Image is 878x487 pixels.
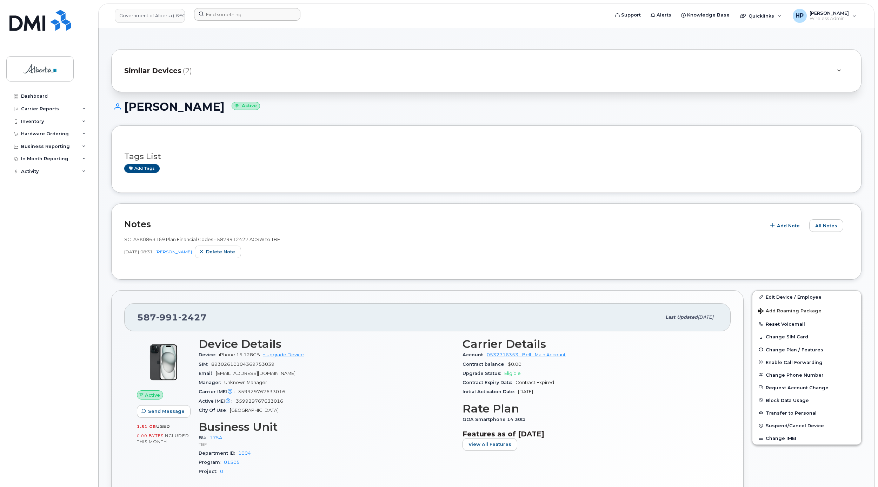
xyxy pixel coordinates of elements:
span: 991 [156,312,178,323]
span: 2427 [178,312,207,323]
span: Contract balance [463,362,508,367]
img: iPhone_15_Black.png [142,341,185,383]
span: Upgrade Status [463,371,504,376]
span: Initial Activation Date [463,389,518,394]
span: [DATE] [124,249,139,255]
span: 89302610104369753039 [211,362,274,367]
span: BU [199,435,209,440]
h3: Business Unit [199,421,454,433]
h3: Tags List [124,152,849,161]
a: 0532716353 - Bell - Main Account [487,352,566,357]
a: Add tags [124,164,160,173]
a: 0 [220,469,223,474]
button: Change IMEI [752,432,861,444]
span: Email [199,371,216,376]
span: [GEOGRAPHIC_DATA] [230,408,279,413]
small: Active [232,102,260,110]
span: GOA Smartphone 14 30D [463,417,528,422]
span: Enable Call Forwarding [766,359,823,365]
button: Change Plan / Features [752,343,861,356]
span: Contract Expired [516,380,554,385]
a: [PERSON_NAME] [155,249,192,254]
a: + Upgrade Device [263,352,304,357]
a: 175A [209,435,222,440]
button: Change SIM Card [752,330,861,343]
button: Send Message [137,405,191,418]
a: Edit Device / Employee [752,291,861,303]
p: TBF [199,441,454,447]
span: 1.51 GB [137,424,156,429]
button: Add Note [766,219,806,232]
span: Active IMEI [199,398,236,404]
h2: Notes [124,219,762,229]
span: All Notes [815,222,837,229]
button: All Notes [809,219,843,232]
button: Suspend/Cancel Device [752,419,861,432]
span: Suspend/Cancel Device [766,423,824,428]
span: 359929767633016 [238,389,285,394]
button: Block Data Usage [752,394,861,407]
span: Contract Expiry Date [463,380,516,385]
span: [DATE] [698,314,713,320]
span: used [156,424,170,429]
span: Similar Devices [124,66,181,76]
h1: [PERSON_NAME] [111,100,862,113]
span: Add Roaming Package [758,308,822,315]
span: 08:31 [140,249,153,255]
span: Delete note [206,248,235,255]
a: 1004 [238,450,251,456]
span: Change Plan / Features [766,347,823,352]
button: Enable Call Forwarding [752,356,861,369]
span: Send Message [148,408,185,415]
button: Transfer to Personal [752,407,861,419]
span: City Of Use [199,408,230,413]
span: Department ID [199,450,238,456]
span: [EMAIL_ADDRESS][DOMAIN_NAME] [216,371,295,376]
span: (2) [183,66,192,76]
span: Active [145,392,160,398]
h3: Rate Plan [463,402,718,415]
button: Change Phone Number [752,369,861,381]
span: iPhone 15 128GB [219,352,260,357]
h3: Carrier Details [463,338,718,350]
h3: Features as of [DATE] [463,430,718,438]
a: 01505 [224,460,240,465]
span: Last updated [665,314,698,320]
span: Add Note [777,222,800,229]
span: Carrier IMEI [199,389,238,394]
span: [DATE] [518,389,533,394]
button: Request Account Change [752,381,861,394]
span: Unknown Manager [224,380,267,385]
span: Program [199,460,224,465]
button: Delete note [195,246,241,258]
span: SCTASK0863169 Plan Financial Codes - 5879912427 ACSW to TBF [124,236,280,242]
button: Reset Voicemail [752,318,861,330]
span: Device [199,352,219,357]
span: 359929767633016 [236,398,283,404]
span: Project [199,469,220,474]
span: View All Features [468,441,511,448]
button: Add Roaming Package [752,303,861,318]
span: Manager [199,380,224,385]
span: 587 [137,312,207,323]
span: $0.00 [508,362,521,367]
button: View All Features [463,438,517,451]
span: 0.00 Bytes [137,433,164,438]
span: SIM [199,362,211,367]
span: Account [463,352,487,357]
span: Eligible [504,371,521,376]
h3: Device Details [199,338,454,350]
